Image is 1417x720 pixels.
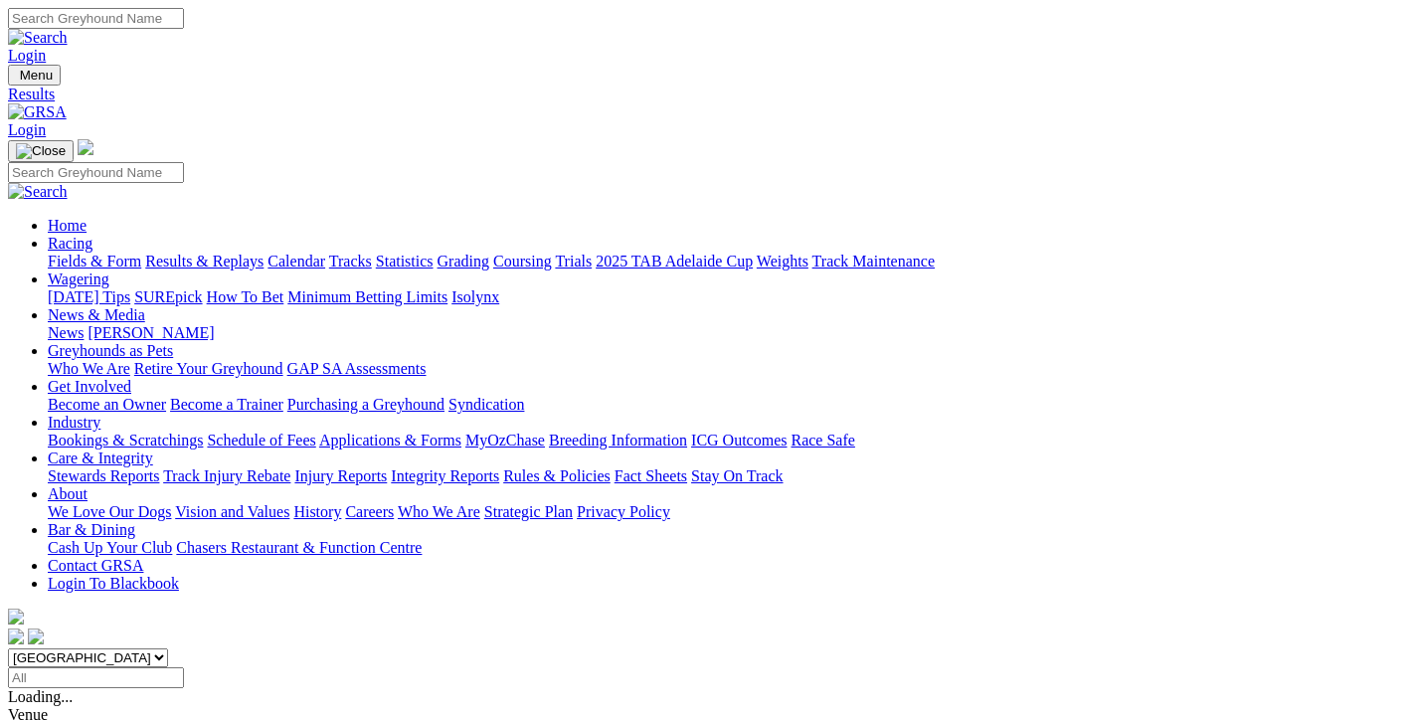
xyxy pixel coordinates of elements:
[267,253,325,270] a: Calendar
[438,253,489,270] a: Grading
[134,288,202,305] a: SUREpick
[48,485,88,502] a: About
[8,29,68,47] img: Search
[48,306,145,323] a: News & Media
[448,396,524,413] a: Syndication
[329,253,372,270] a: Tracks
[8,609,24,625] img: logo-grsa-white.png
[503,467,611,484] a: Rules & Policies
[207,432,315,449] a: Schedule of Fees
[48,539,1409,557] div: Bar & Dining
[555,253,592,270] a: Trials
[48,467,1409,485] div: Care & Integrity
[812,253,935,270] a: Track Maintenance
[8,121,46,138] a: Login
[48,360,130,377] a: Who We Are
[20,68,53,83] span: Menu
[8,65,61,86] button: Toggle navigation
[16,143,66,159] img: Close
[493,253,552,270] a: Coursing
[8,667,184,688] input: Select date
[577,503,670,520] a: Privacy Policy
[294,467,387,484] a: Injury Reports
[8,688,73,705] span: Loading...
[8,103,67,121] img: GRSA
[78,139,93,155] img: logo-grsa-white.png
[28,629,44,644] img: twitter.svg
[376,253,434,270] a: Statistics
[48,575,179,592] a: Login To Blackbook
[176,539,422,556] a: Chasers Restaurant & Function Centre
[48,432,203,449] a: Bookings & Scratchings
[691,467,783,484] a: Stay On Track
[8,140,74,162] button: Toggle navigation
[287,360,427,377] a: GAP SA Assessments
[48,235,92,252] a: Racing
[48,503,1409,521] div: About
[48,253,1409,270] div: Racing
[48,253,141,270] a: Fields & Form
[170,396,283,413] a: Become a Trainer
[48,270,109,287] a: Wagering
[8,162,184,183] input: Search
[8,86,1409,103] a: Results
[484,503,573,520] a: Strategic Plan
[293,503,341,520] a: History
[48,432,1409,450] div: Industry
[88,324,214,341] a: [PERSON_NAME]
[391,467,499,484] a: Integrity Reports
[8,47,46,64] a: Login
[48,342,173,359] a: Greyhounds as Pets
[145,253,264,270] a: Results & Replays
[175,503,289,520] a: Vision and Values
[48,324,84,341] a: News
[615,467,687,484] a: Fact Sheets
[8,8,184,29] input: Search
[48,414,100,431] a: Industry
[8,183,68,201] img: Search
[48,360,1409,378] div: Greyhounds as Pets
[48,288,1409,306] div: Wagering
[465,432,545,449] a: MyOzChase
[48,396,1409,414] div: Get Involved
[287,288,447,305] a: Minimum Betting Limits
[48,467,159,484] a: Stewards Reports
[596,253,753,270] a: 2025 TAB Adelaide Cup
[549,432,687,449] a: Breeding Information
[398,503,480,520] a: Who We Are
[48,557,143,574] a: Contact GRSA
[134,360,283,377] a: Retire Your Greyhound
[48,217,87,234] a: Home
[48,503,171,520] a: We Love Our Dogs
[48,396,166,413] a: Become an Owner
[163,467,290,484] a: Track Injury Rebate
[48,450,153,466] a: Care & Integrity
[691,432,787,449] a: ICG Outcomes
[451,288,499,305] a: Isolynx
[48,539,172,556] a: Cash Up Your Club
[48,288,130,305] a: [DATE] Tips
[791,432,854,449] a: Race Safe
[287,396,444,413] a: Purchasing a Greyhound
[345,503,394,520] a: Careers
[757,253,808,270] a: Weights
[8,629,24,644] img: facebook.svg
[48,521,135,538] a: Bar & Dining
[319,432,461,449] a: Applications & Forms
[207,288,284,305] a: How To Bet
[48,324,1409,342] div: News & Media
[48,378,131,395] a: Get Involved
